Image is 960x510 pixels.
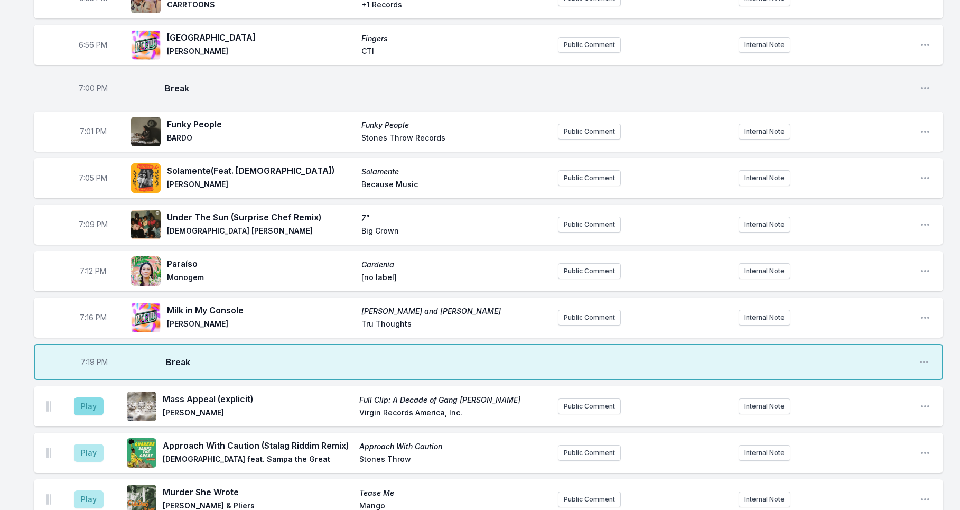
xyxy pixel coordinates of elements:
[361,166,549,177] span: Solamente
[558,263,621,279] button: Public Comment
[359,407,549,420] span: Virgin Records America, Inc.
[127,392,156,421] img: Full Clip: A Decade of Gang Starr
[167,304,355,317] span: Milk in My Console
[167,319,355,331] span: [PERSON_NAME]
[359,395,549,405] span: Full Clip: A Decade of Gang [PERSON_NAME]
[163,454,353,467] span: [DEMOGRAPHIC_DATA] feat. Sampa the Great
[79,173,107,183] span: Timestamp
[920,312,930,323] button: Open playlist item options
[920,173,930,183] button: Open playlist item options
[739,124,790,140] button: Internal Note
[558,217,621,233] button: Public Comment
[131,163,161,193] img: Solamente
[558,124,621,140] button: Public Comment
[359,488,549,498] span: Tease Me
[167,31,355,44] span: [GEOGRAPHIC_DATA]
[920,219,930,230] button: Open playlist item options
[74,490,104,508] button: Play
[558,170,621,186] button: Public Comment
[166,356,910,368] span: Break
[167,179,355,192] span: [PERSON_NAME]
[79,83,108,94] span: Timestamp
[359,441,549,452] span: Approach With Caution
[80,266,106,276] span: Timestamp
[81,357,108,367] span: Timestamp
[558,492,621,507] button: Public Comment
[46,401,51,412] img: Drag Handle
[127,438,156,468] img: Approach With Caution
[920,266,930,276] button: Open playlist item options
[361,179,549,192] span: Because Music
[167,257,355,270] span: Paraíso
[739,398,790,414] button: Internal Note
[558,398,621,414] button: Public Comment
[163,439,353,452] span: Approach With Caution (Stalag Riddim Remix)
[739,217,790,233] button: Internal Note
[167,133,355,145] span: BARDO
[558,310,621,326] button: Public Comment
[361,213,549,224] span: 7"
[920,494,930,505] button: Open playlist item options
[46,448,51,458] img: Drag Handle
[920,126,930,137] button: Open playlist item options
[167,118,355,131] span: Funky People
[163,393,353,405] span: Mass Appeal (explicit)
[74,444,104,462] button: Play
[920,40,930,50] button: Open playlist item options
[46,494,51,505] img: Drag Handle
[920,448,930,458] button: Open playlist item options
[361,306,549,317] span: [PERSON_NAME] and [PERSON_NAME]
[361,46,549,59] span: CTI
[361,33,549,44] span: Fingers
[359,454,549,467] span: Stones Throw
[131,117,161,146] img: Funky People
[80,126,107,137] span: Timestamp
[558,37,621,53] button: Public Comment
[79,219,108,230] span: Timestamp
[739,170,790,186] button: Internal Note
[131,303,161,332] img: Frank Dean and Andrew
[167,226,355,238] span: [DEMOGRAPHIC_DATA] [PERSON_NAME]
[920,401,930,412] button: Open playlist item options
[739,310,790,326] button: Internal Note
[163,407,353,420] span: [PERSON_NAME]
[739,37,790,53] button: Internal Note
[131,256,161,286] img: Gardenia
[131,30,161,60] img: Fingers
[361,226,549,238] span: Big Crown
[361,133,549,145] span: Stones Throw Records
[739,263,790,279] button: Internal Note
[74,397,104,415] button: Play
[165,82,911,95] span: Break
[558,445,621,461] button: Public Comment
[920,83,930,94] button: Open playlist item options
[361,259,549,270] span: Gardenia
[79,40,107,50] span: Timestamp
[167,272,355,285] span: Monogem
[919,357,929,367] button: Open playlist item options
[163,486,353,498] span: Murder She Wrote
[739,492,790,507] button: Internal Note
[361,272,549,285] span: [no label]
[167,46,355,59] span: [PERSON_NAME]
[167,164,355,177] span: Solamente (Feat. [DEMOGRAPHIC_DATA])
[80,312,107,323] span: Timestamp
[131,210,161,239] img: 7"
[361,120,549,131] span: Funky People
[361,319,549,331] span: Tru Thoughts
[167,211,355,224] span: Under The Sun (Surprise Chef Remix)
[739,445,790,461] button: Internal Note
